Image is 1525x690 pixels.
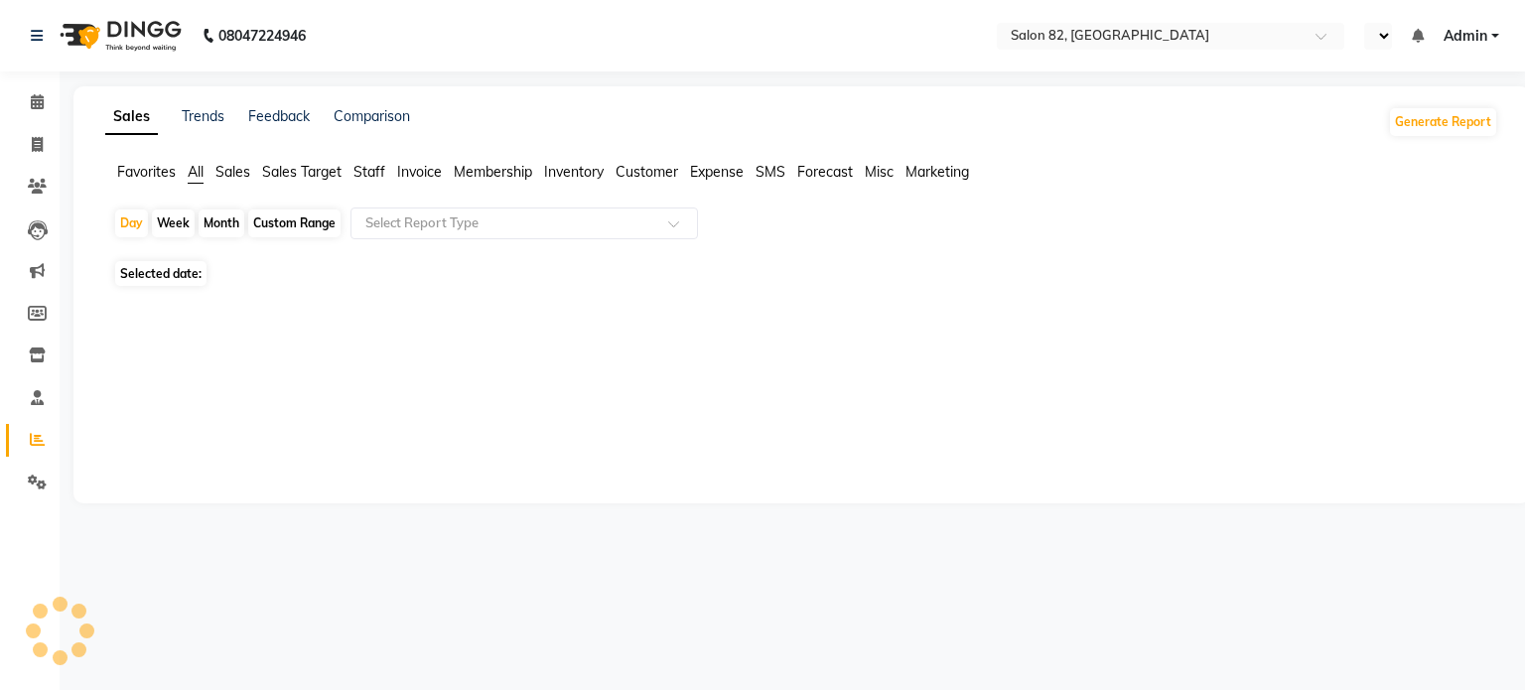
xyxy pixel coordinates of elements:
span: Membership [454,163,532,181]
a: Feedback [248,107,310,125]
span: SMS [756,163,785,181]
span: Selected date: [115,261,207,286]
img: logo [51,8,187,64]
a: Trends [182,107,224,125]
a: Comparison [334,107,410,125]
span: All [188,163,204,181]
button: Generate Report [1390,108,1496,136]
span: Sales Target [262,163,342,181]
a: Sales [105,99,158,135]
span: Sales [215,163,250,181]
div: Day [115,209,148,237]
span: Inventory [544,163,604,181]
span: Customer [616,163,678,181]
span: Admin [1444,26,1487,47]
span: Staff [353,163,385,181]
div: Month [199,209,244,237]
span: Marketing [905,163,969,181]
div: Custom Range [248,209,341,237]
span: Forecast [797,163,853,181]
span: Misc [865,163,894,181]
span: Favorites [117,163,176,181]
div: Week [152,209,195,237]
b: 08047224946 [218,8,306,64]
span: Invoice [397,163,442,181]
span: Expense [690,163,744,181]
